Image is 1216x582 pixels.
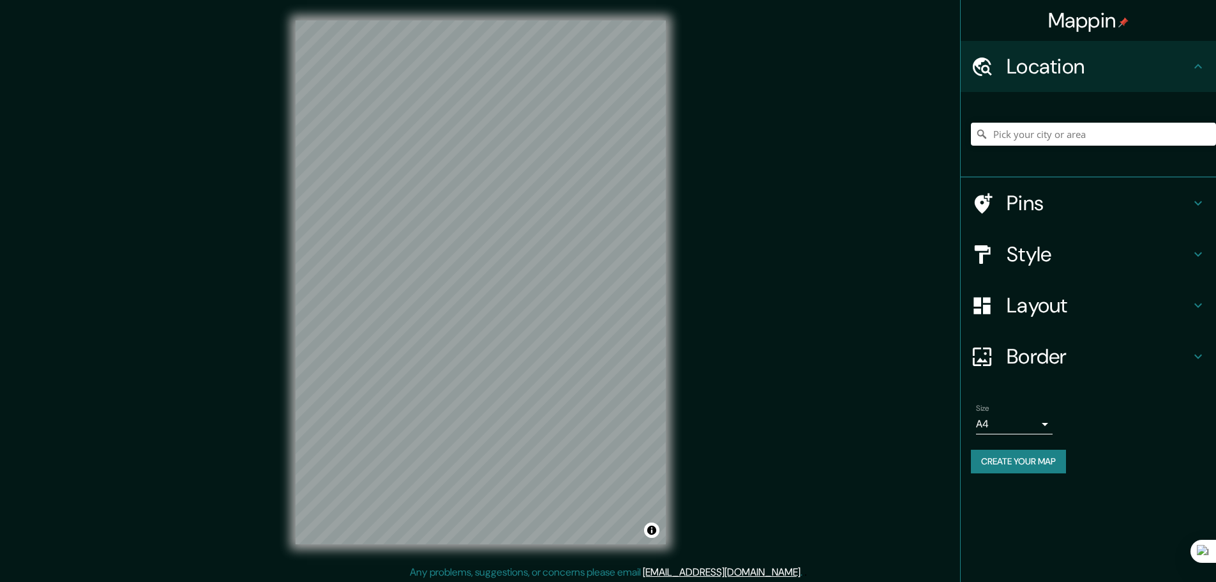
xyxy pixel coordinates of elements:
h4: Border [1007,344,1190,369]
label: Size [976,403,989,414]
button: Toggle attribution [644,523,659,538]
canvas: Map [296,20,666,544]
h4: Pins [1007,190,1190,216]
a: [EMAIL_ADDRESS][DOMAIN_NAME] [643,565,800,579]
h4: Mappin [1048,8,1129,33]
button: Create your map [971,450,1066,473]
div: Pins [961,178,1216,229]
div: Layout [961,280,1216,331]
div: Style [961,229,1216,280]
h4: Layout [1007,293,1190,318]
div: A4 [976,414,1053,434]
div: Border [961,331,1216,382]
div: Location [961,41,1216,92]
h4: Location [1007,54,1190,79]
div: . [802,565,804,580]
h4: Style [1007,241,1190,267]
input: Pick your city or area [971,123,1216,146]
p: Any problems, suggestions, or concerns please email . [410,565,802,580]
img: pin-icon.png [1118,17,1129,27]
div: . [804,565,807,580]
